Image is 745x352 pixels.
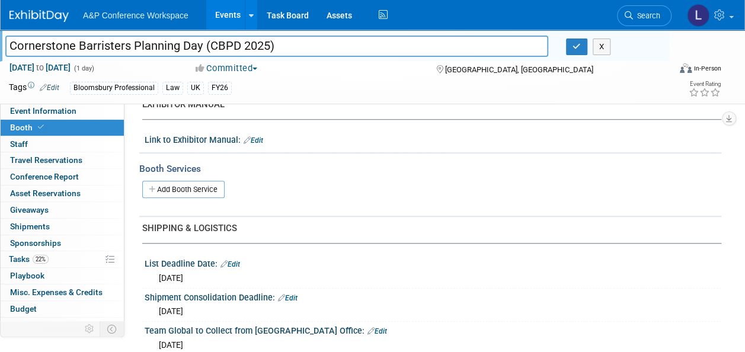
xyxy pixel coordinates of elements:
[9,10,69,22] img: ExhibitDay
[633,11,660,20] span: Search
[9,254,49,264] span: Tasks
[10,321,89,330] span: ROI, Objectives & ROO
[9,62,71,73] span: [DATE] [DATE]
[145,131,721,146] div: Link to Exhibitor Manual:
[70,82,158,94] div: Bloomsbury Professional
[208,82,232,94] div: FY26
[191,62,262,75] button: Committed
[10,139,28,149] span: Staff
[162,82,183,94] div: Law
[40,84,59,92] a: Edit
[367,327,387,335] a: Edit
[10,271,44,280] span: Playbook
[689,81,721,87] div: Event Rating
[159,306,183,316] span: [DATE]
[145,322,721,337] div: Team Global to Collect from [GEOGRAPHIC_DATA] Office:
[1,120,124,136] a: Booth
[10,123,46,132] span: Booth
[34,63,46,72] span: to
[38,124,44,130] i: Booth reservation complete
[220,260,240,268] a: Edit
[1,103,124,119] a: Event Information
[142,181,225,198] a: Add Booth Service
[145,289,721,304] div: Shipment Consolidation Deadline:
[10,106,76,116] span: Event Information
[10,155,82,165] span: Travel Reservations
[100,321,124,337] td: Toggle Event Tabs
[10,188,81,198] span: Asset Reservations
[10,222,50,231] span: Shipments
[1,152,124,168] a: Travel Reservations
[1,169,124,185] a: Conference Report
[33,255,49,264] span: 22%
[1,268,124,284] a: Playbook
[593,39,611,55] button: X
[278,294,298,302] a: Edit
[10,172,79,181] span: Conference Report
[142,98,712,111] div: EXHIBITOR MANUAL
[1,318,124,334] a: ROI, Objectives & ROO
[10,287,103,297] span: Misc. Expenses & Credits
[142,222,712,235] div: SHIPPING & LOGISTICS
[445,65,593,74] span: [GEOGRAPHIC_DATA], [GEOGRAPHIC_DATA]
[680,63,692,73] img: Format-Inperson.png
[1,251,124,267] a: Tasks22%
[1,202,124,218] a: Giveaways
[73,65,94,72] span: (1 day)
[10,238,61,248] span: Sponsorships
[10,304,37,313] span: Budget
[79,321,100,337] td: Personalize Event Tab Strip
[618,62,721,79] div: Event Format
[1,301,124,317] a: Budget
[145,255,721,270] div: List Deadline Date:
[9,81,59,95] td: Tags
[10,205,49,215] span: Giveaways
[83,11,188,20] span: A&P Conference Workspace
[244,136,263,145] a: Edit
[617,5,672,26] a: Search
[1,136,124,152] a: Staff
[1,185,124,201] a: Asset Reservations
[159,340,183,350] span: [DATE]
[159,273,183,283] span: [DATE]
[139,162,721,175] div: Booth Services
[1,235,124,251] a: Sponsorships
[1,219,124,235] a: Shipments
[687,4,709,27] img: Louise Morgan
[187,82,204,94] div: UK
[1,284,124,300] a: Misc. Expenses & Credits
[693,64,721,73] div: In-Person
